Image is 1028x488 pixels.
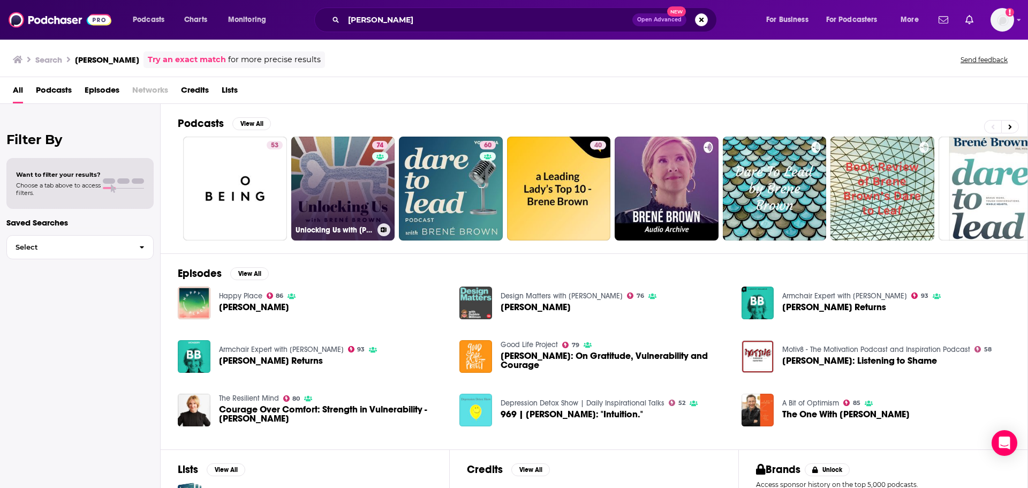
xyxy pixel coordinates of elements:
[742,394,774,426] img: The One With Brené Brown
[85,81,119,103] span: Episodes
[283,395,300,402] a: 80
[921,294,928,298] span: 93
[184,12,207,27] span: Charts
[357,347,365,352] span: 93
[178,463,245,476] a: ListsView All
[974,346,992,352] a: 58
[267,141,283,149] a: 53
[228,12,266,27] span: Monitoring
[782,303,886,312] span: [PERSON_NAME] Returns
[590,141,606,149] a: 40
[232,117,271,130] button: View All
[480,141,496,149] a: 60
[501,340,558,349] a: Good Life Project
[782,399,839,408] a: A Bit of Optimism
[9,10,111,30] img: Podchaser - Follow, Share and Rate Podcasts
[742,340,774,373] img: Brene Brown: Listening to Shame
[742,287,774,319] img: Brené Brown Returns
[782,303,886,312] a: Brené Brown Returns
[399,137,503,241] a: 60
[562,342,579,348] a: 79
[484,140,492,151] span: 60
[221,11,280,28] button: open menu
[36,81,72,103] a: Podcasts
[219,291,262,301] a: Happy Place
[228,54,321,66] span: for more precise results
[219,405,447,423] a: Courage Over Comfort: Strength in Vulnerability - Brene Brown
[178,117,271,130] a: PodcastsView All
[826,12,878,27] span: For Podcasters
[6,217,154,228] p: Saved Searches
[501,410,643,419] a: 969 | Brene Brown: "Intuition."
[219,394,279,403] a: The Resilient Mind
[501,303,571,312] a: Brené Brown
[957,55,1011,64] button: Send feedback
[934,11,953,29] a: Show notifications dropdown
[7,244,131,251] span: Select
[219,345,344,354] a: Armchair Expert with Dax Shepard
[13,81,23,103] a: All
[372,141,388,149] a: 74
[178,394,210,426] a: Courage Over Comfort: Strength in Vulnerability - Brene Brown
[267,292,284,299] a: 86
[961,11,978,29] a: Show notifications dropdown
[324,7,727,32] div: Search podcasts, credits, & more...
[501,399,664,408] a: Depression Detox Show | Daily Inspirational Talks
[178,117,224,130] h2: Podcasts
[178,340,210,373] img: Brené Brown Returns
[16,182,101,197] span: Choose a tab above to access filters.
[893,11,932,28] button: open menu
[627,292,644,299] a: 76
[782,291,907,301] a: Armchair Expert with Dax Shepard
[501,351,729,370] span: [PERSON_NAME]: On Gratitude, Vulnerability and Courage
[501,291,623,301] a: Design Matters with Debbie Millman
[348,346,365,352] a: 93
[219,356,323,365] span: [PERSON_NAME] Returns
[467,463,503,476] h2: Credits
[669,400,685,406] a: 52
[6,132,154,147] h2: Filter By
[181,81,209,103] span: Credits
[991,8,1014,32] span: Logged in as SimonElement
[178,287,210,319] a: Brené Brown
[637,294,644,298] span: 76
[782,410,910,419] a: The One With Brené Brown
[376,140,383,151] span: 74
[501,351,729,370] a: Brene Brown: On Gratitude, Vulnerability and Courage
[501,303,571,312] span: [PERSON_NAME]
[75,55,139,65] h3: [PERSON_NAME]
[178,463,198,476] h2: Lists
[6,235,154,259] button: Select
[459,287,492,319] img: Brené Brown
[222,81,238,103] a: Lists
[459,394,492,426] img: 969 | Brene Brown: "Intuition."
[991,8,1014,32] button: Show profile menu
[632,13,686,26] button: Open AdvancedNew
[296,226,373,235] h3: Unlocking Us with [PERSON_NAME]
[292,396,300,401] span: 80
[853,401,860,406] span: 85
[501,410,643,419] span: 969 | [PERSON_NAME]: "Intuition."
[219,356,323,365] a: Brené Brown Returns
[344,11,632,28] input: Search podcasts, credits, & more...
[207,463,245,476] button: View All
[230,267,269,280] button: View All
[1006,8,1014,17] svg: Add a profile image
[291,137,395,241] a: 74Unlocking Us with [PERSON_NAME]
[782,356,937,365] span: [PERSON_NAME]: Listening to Shame
[819,11,893,28] button: open menu
[901,12,919,27] span: More
[219,405,447,423] span: Courage Over Comfort: Strength in Vulnerability - [PERSON_NAME]
[132,81,168,103] span: Networks
[459,340,492,373] a: Brene Brown: On Gratitude, Vulnerability and Courage
[183,137,287,241] a: 53
[991,8,1014,32] img: User Profile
